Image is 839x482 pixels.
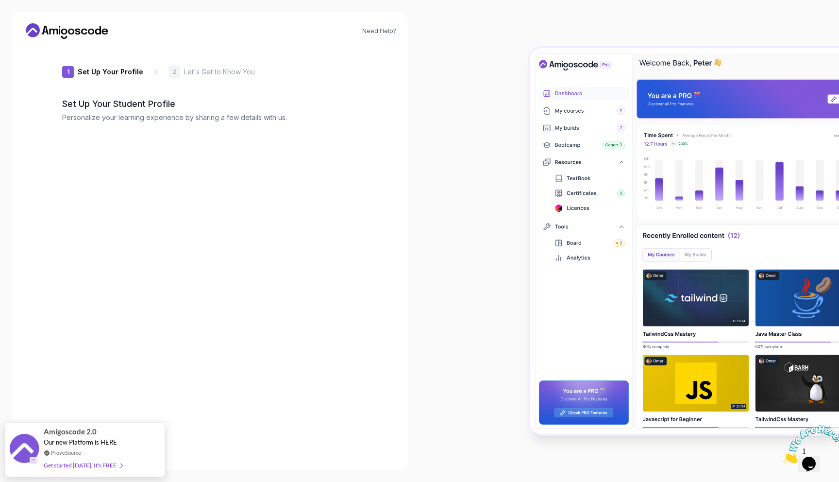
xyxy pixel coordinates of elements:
[51,448,81,457] a: ProveSource
[62,113,357,122] p: Personalize your learning experience by sharing a few details with us.
[362,27,396,35] a: Need Help?
[78,67,143,77] p: Set Up Your Profile
[67,69,69,75] p: 1
[4,4,64,42] img: Chat attention grabber
[173,69,176,75] p: 2
[184,67,255,77] p: Let's Get to Know You
[779,421,839,467] iframe: chat widget
[530,48,839,434] img: Amigoscode Dashboard
[44,426,97,437] span: Amigoscode 2.0
[44,460,122,471] div: Get started [DATE]. It's FREE
[23,23,111,39] a: Home link
[10,434,39,465] img: provesource social proof notification image
[62,97,357,111] h2: Set Up Your Student Profile
[44,438,117,446] span: Our new Platform is HERE
[4,4,8,12] span: 1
